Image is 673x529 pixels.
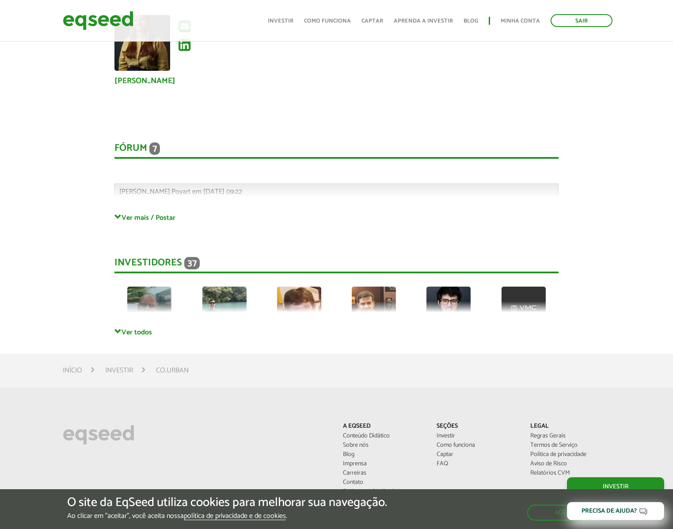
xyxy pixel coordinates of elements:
[156,364,189,376] li: Co.Urban
[268,18,293,24] a: Investir
[437,452,517,458] a: Captar
[361,18,383,24] a: Captar
[343,433,423,439] a: Conteúdo Didático
[530,423,611,430] p: Legal
[114,77,175,85] a: [PERSON_NAME]
[277,287,321,331] img: picture-64201-1566554857.jpg
[343,461,423,467] a: Imprensa
[530,452,611,458] a: Política de privacidade
[530,470,611,476] a: Relatórios CVM
[343,423,423,430] p: A EqSeed
[501,18,540,24] a: Minha conta
[551,14,612,27] a: Sair
[437,461,517,467] a: FAQ
[114,15,170,71] img: Foto de Daniela Freitas Ribeiro
[394,18,453,24] a: Aprenda a investir
[343,470,423,476] a: Carreiras
[127,287,171,331] img: picture-39313-1481646781.jpg
[437,423,517,430] p: Seções
[567,477,664,496] a: Investir
[304,18,351,24] a: Como funciona
[114,213,559,222] a: Ver mais / Postar
[114,142,559,159] div: Fórum
[343,452,423,458] a: Blog
[202,287,247,331] img: picture-48702-1526493360.jpg
[105,367,133,374] a: Investir
[63,9,133,32] img: EqSeed
[63,367,82,374] a: Início
[352,287,396,331] img: picture-73573-1611603096.jpg
[149,142,160,155] span: 7
[63,423,134,447] img: EqSeed Logo
[502,287,546,331] img: picture-100036-1732821753.png
[114,257,559,273] div: Investidores
[437,433,517,439] a: Investir
[426,287,471,331] img: picture-61607-1560438405.jpg
[184,513,286,520] a: política de privacidade e de cookies
[343,442,423,448] a: Sobre nós
[67,512,387,520] p: Ao clicar em "aceitar", você aceita nossa .
[67,496,387,510] h5: O site da EqSeed utiliza cookies para melhorar sua navegação.
[119,186,242,198] span: [PERSON_NAME].Poyart em [DATE] 09:22
[184,257,200,269] span: 37
[530,461,611,467] a: Aviso de Risco
[527,505,606,521] button: Aceitar
[343,479,423,486] a: Contato
[114,328,559,336] a: Ver todos
[530,433,611,439] a: Regras Gerais
[114,15,170,71] a: Ver perfil do usuário.
[530,442,611,448] a: Termos de Serviço
[464,18,478,24] a: Blog
[437,442,517,448] a: Como funciona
